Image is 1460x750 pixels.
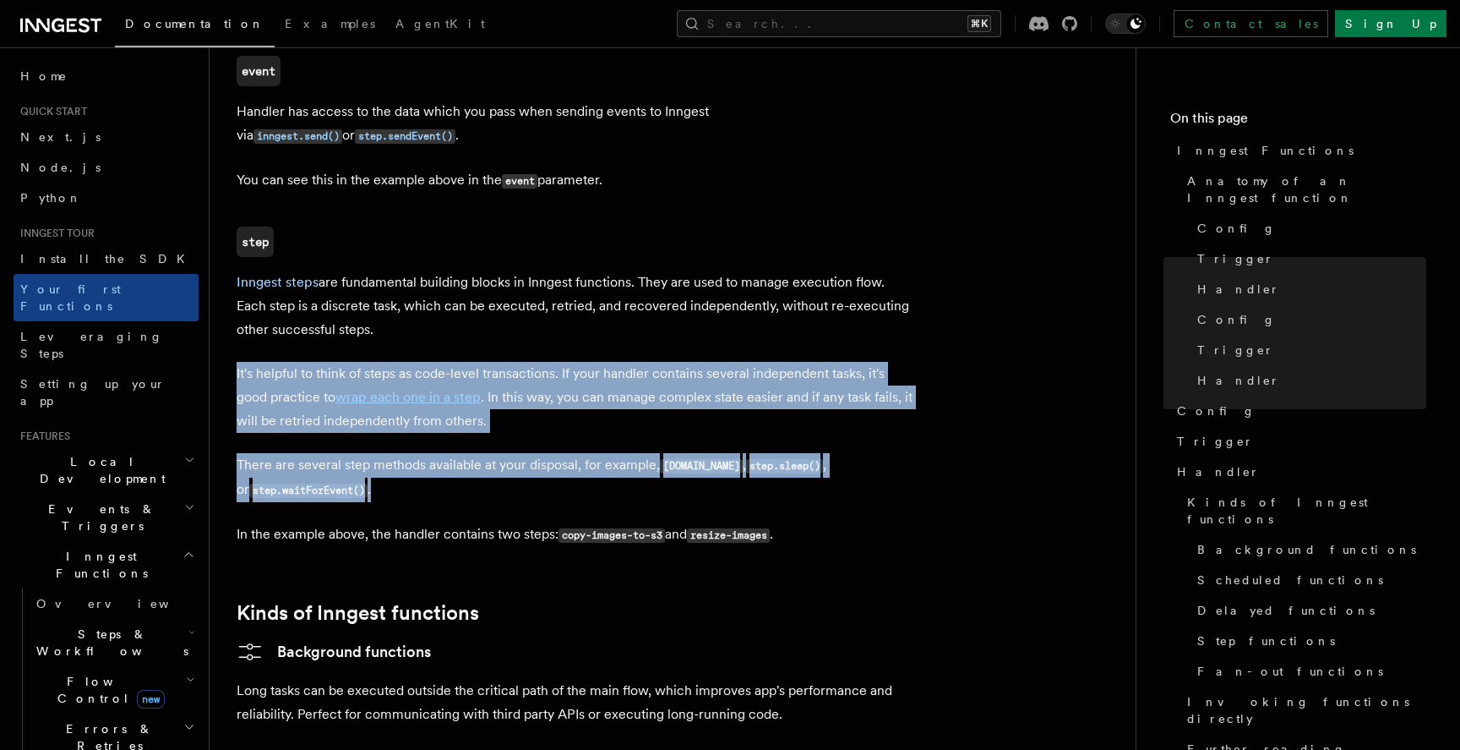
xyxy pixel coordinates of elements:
[1197,541,1416,558] span: Background functions
[1197,281,1280,298] span: Handler
[1197,311,1276,328] span: Config
[237,601,479,625] a: Kinds of Inngest functions
[237,227,274,257] a: step
[1197,572,1383,589] span: Scheduled functions
[30,666,199,714] button: Flow Controlnew
[20,161,101,174] span: Node.js
[746,459,823,474] code: step.sleep()
[1335,10,1446,37] a: Sign Up
[1170,457,1426,487] a: Handler
[14,501,184,534] span: Events & Triggers
[14,105,87,118] span: Quick start
[1190,656,1426,687] a: Fan-out functions
[30,589,199,619] a: Overview
[1197,250,1274,267] span: Trigger
[14,430,70,443] span: Features
[237,362,912,433] p: It's helpful to think of steps as code-level transactions. If your handler contains several indep...
[502,174,537,189] code: event
[237,453,912,502] p: There are several step methods available at your disposal, for example, , , or .
[20,130,101,144] span: Next.js
[237,56,281,86] a: event
[237,168,912,193] p: You can see this in the example above in the parameter.
[14,183,199,213] a: Python
[1190,244,1426,274] a: Trigger
[1177,433,1254,450] span: Trigger
[14,446,199,494] button: Local Development
[335,389,481,405] a: wrap each one in a step
[115,5,275,47] a: Documentation
[1190,274,1426,304] a: Handler
[20,330,163,360] span: Leveraging Steps
[967,15,991,32] kbd: ⌘K
[14,61,199,91] a: Home
[14,321,199,369] a: Leveraging Steps
[1197,632,1335,649] span: Step functions
[30,619,199,666] button: Steps & Workflows
[355,127,455,143] a: step.sendEvent()
[253,127,342,143] a: inngest.send()
[14,453,184,487] span: Local Development
[125,17,264,30] span: Documentation
[20,282,121,313] span: Your first Functions
[355,129,455,144] code: step.sendEvent()
[237,100,912,148] p: Handler has access to the data which you pass when sending events to Inngest via or .
[237,523,912,547] p: In the example above, the handler contains two steps: and .
[1187,494,1426,528] span: Kinds of Inngest functions
[1180,166,1426,213] a: Anatomy of an Inngest function
[395,17,485,30] span: AgentKit
[1190,365,1426,396] a: Handler
[1190,626,1426,656] a: Step functions
[1197,220,1276,237] span: Config
[36,597,210,610] span: Overview
[14,541,199,589] button: Inngest Functions
[275,5,385,46] a: Examples
[1197,602,1375,619] span: Delayed functions
[14,548,182,582] span: Inngest Functions
[1170,426,1426,457] a: Trigger
[1197,663,1383,680] span: Fan-out functions
[1197,342,1274,359] span: Trigger
[1177,402,1256,419] span: Config
[285,17,375,30] span: Examples
[1197,372,1280,389] span: Handler
[1187,693,1426,727] span: Invoking functions directly
[1170,135,1426,166] a: Inngest Functions
[20,377,166,408] span: Setting up your app
[1177,463,1260,480] span: Handler
[1180,487,1426,534] a: Kinds of Inngest functions
[1190,213,1426,244] a: Config
[1180,687,1426,734] a: Invoking functions directly
[30,626,188,660] span: Steps & Workflows
[14,369,199,416] a: Setting up your app
[677,10,1001,37] button: Search...⌘K
[237,679,912,726] p: Long tasks can be executed outside the critical path of the main flow, which improves app's perfo...
[558,528,665,543] code: copy-images-to-s3
[14,244,199,274] a: Install the SDK
[30,673,186,707] span: Flow Control
[1170,108,1426,135] h4: On this page
[385,5,495,46] a: AgentKit
[14,122,199,152] a: Next.js
[249,484,368,498] code: step.waitForEvent()
[1105,14,1146,34] button: Toggle dark mode
[14,494,199,541] button: Events & Triggers
[660,459,743,474] code: [DOMAIN_NAME]
[14,227,95,240] span: Inngest tour
[687,528,770,543] code: resize-images
[1190,595,1426,626] a: Delayed functions
[1170,396,1426,426] a: Config
[1177,142,1354,159] span: Inngest Functions
[1190,565,1426,595] a: Scheduled functions
[237,274,319,290] a: Inngest steps
[20,191,82,205] span: Python
[237,271,912,342] p: are fundamental building blocks in Inngest functions. They are used to manage execution flow. Eac...
[237,638,431,665] a: Background functions
[1190,304,1426,335] a: Config
[1190,335,1426,365] a: Trigger
[1190,534,1426,565] a: Background functions
[20,252,195,266] span: Install the SDK
[14,274,199,321] a: Your first Functions
[20,68,68,85] span: Home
